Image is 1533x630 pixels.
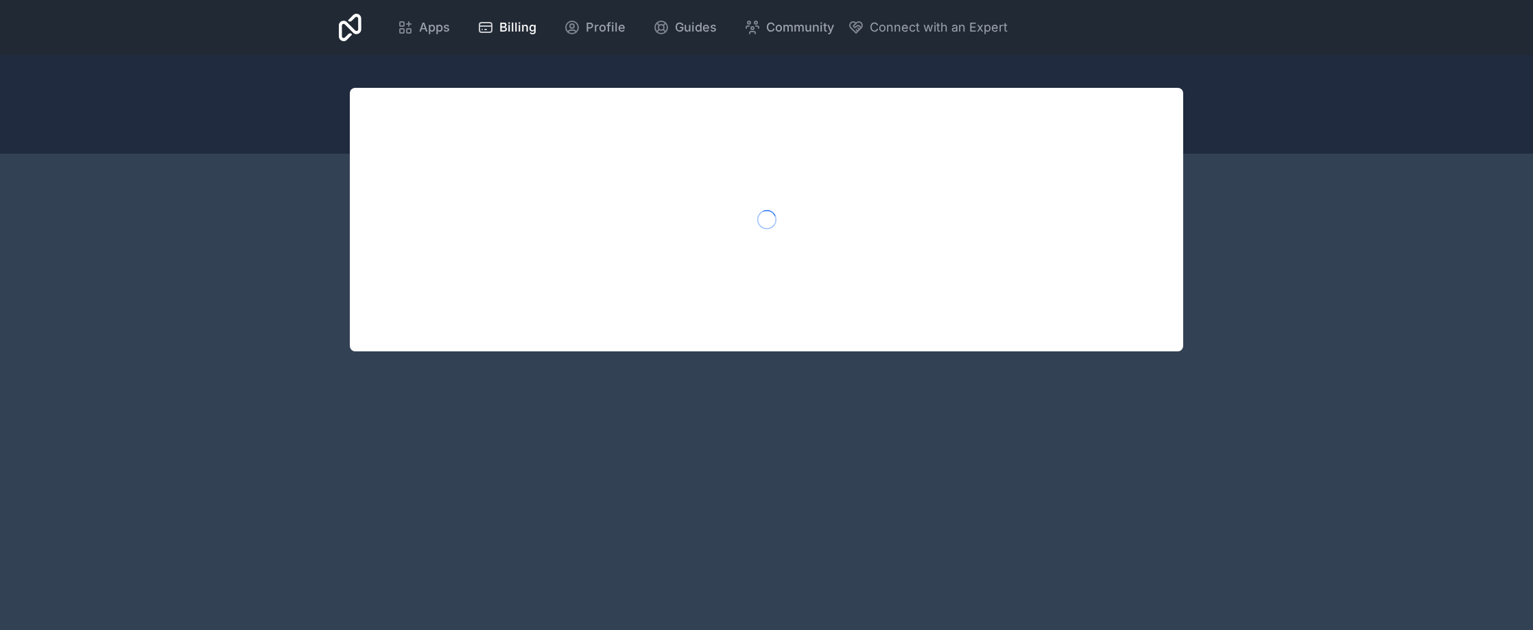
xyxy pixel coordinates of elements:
a: Apps [386,12,461,43]
span: Guides [675,18,717,37]
a: Guides [642,12,728,43]
a: Community [733,12,845,43]
button: Connect with an Expert [848,18,1008,37]
a: Billing [466,12,547,43]
span: Billing [499,18,536,37]
span: Connect with an Expert [870,18,1008,37]
a: Profile [553,12,637,43]
span: Community [766,18,834,37]
span: Apps [419,18,450,37]
span: Profile [586,18,626,37]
